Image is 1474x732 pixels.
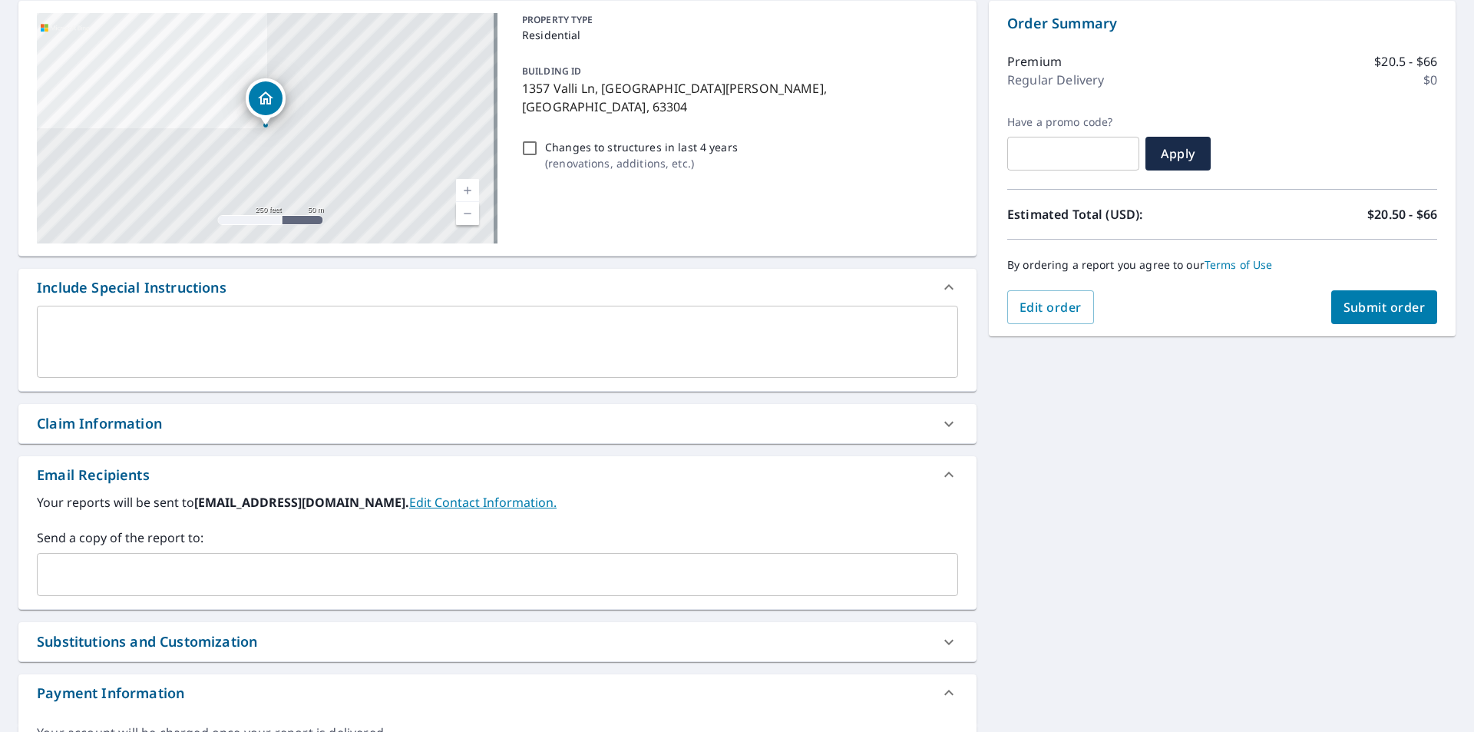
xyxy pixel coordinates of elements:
p: Changes to structures in last 4 years [545,139,738,155]
div: Payment Information [37,683,184,704]
button: Apply [1145,137,1211,171]
button: Submit order [1331,290,1438,324]
p: Estimated Total (USD): [1007,205,1222,224]
label: Have a promo code? [1007,115,1139,129]
p: ( renovations, additions, etc. ) [545,155,738,171]
div: Substitutions and Customization [18,622,977,661]
label: Send a copy of the report to: [37,528,958,547]
b: [EMAIL_ADDRESS][DOMAIN_NAME]. [194,494,409,511]
a: Current Level 17, Zoom In [456,179,479,202]
p: BUILDING ID [522,65,581,78]
span: Edit order [1020,299,1082,316]
p: Regular Delivery [1007,71,1104,89]
p: Order Summary [1007,13,1437,34]
p: $20.5 - $66 [1374,52,1437,71]
div: Payment Information [18,674,977,711]
div: Include Special Instructions [37,277,226,298]
div: Claim Information [37,413,162,434]
p: $0 [1423,71,1437,89]
div: Substitutions and Customization [37,631,257,652]
p: By ordering a report you agree to our [1007,258,1437,272]
span: Apply [1158,145,1198,162]
label: Your reports will be sent to [37,493,958,512]
a: EditContactInfo [409,494,557,511]
p: $20.50 - $66 [1367,205,1437,224]
div: Claim Information [18,404,977,443]
a: Terms of Use [1205,257,1273,272]
div: Email Recipients [37,465,150,485]
div: Email Recipients [18,456,977,493]
p: 1357 Valli Ln, [GEOGRAPHIC_DATA][PERSON_NAME], [GEOGRAPHIC_DATA], 63304 [522,79,952,116]
span: Submit order [1343,299,1426,316]
a: Current Level 17, Zoom Out [456,202,479,225]
div: Dropped pin, building 1, Residential property, 1357 Valli Ln Saint Charles, MO 63304 [246,78,286,126]
p: Premium [1007,52,1062,71]
div: Include Special Instructions [18,269,977,306]
p: PROPERTY TYPE [522,13,952,27]
button: Edit order [1007,290,1094,324]
p: Residential [522,27,952,43]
